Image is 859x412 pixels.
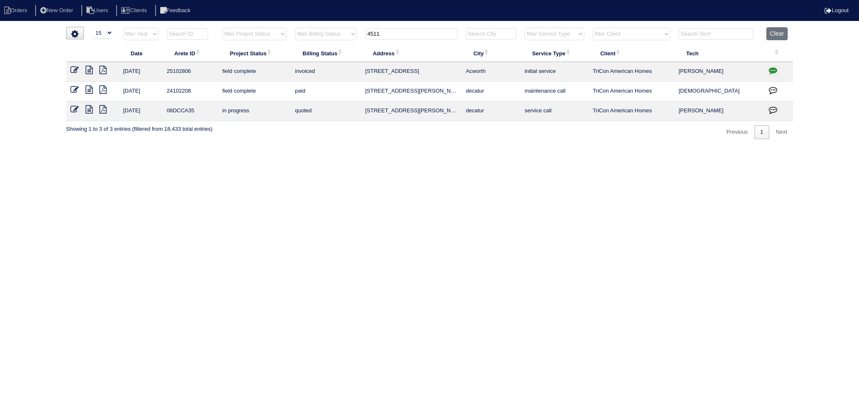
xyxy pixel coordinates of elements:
[119,44,163,62] th: Date
[588,62,674,82] td: TriCon American Homes
[462,44,521,62] th: City: activate to sort column ascending
[291,44,361,62] th: Billing Status: activate to sort column ascending
[119,101,163,121] td: [DATE]
[766,27,788,40] button: Clear
[361,101,462,121] td: [STREET_ADDRESS][PERSON_NAME]
[291,62,361,82] td: invoiced
[462,82,521,101] td: decatur
[521,101,588,121] td: service call
[674,62,762,82] td: [PERSON_NAME]
[35,5,80,16] li: New Order
[462,62,521,82] td: Acworth
[674,101,762,121] td: [PERSON_NAME]
[521,62,588,82] td: initial service
[291,101,361,121] td: quoted
[119,62,163,82] td: [DATE]
[167,28,208,40] input: Search ID
[762,44,793,62] th: : activate to sort column ascending
[163,101,218,121] td: 06DCCA35
[521,44,588,62] th: Service Type: activate to sort column ascending
[163,82,218,101] td: 24102208
[588,101,674,121] td: TriCon American Homes
[218,101,291,121] td: in progress
[721,125,754,139] a: Previous
[770,125,793,139] a: Next
[679,28,753,40] input: Search Tech
[291,82,361,101] td: paid
[755,125,769,139] a: 1
[674,44,762,62] th: Tech
[466,28,516,40] input: Search City
[361,44,462,62] th: Address: activate to sort column ascending
[361,82,462,101] td: [STREET_ADDRESS][PERSON_NAME]
[825,7,849,13] a: Logout
[588,44,674,62] th: Client: activate to sort column ascending
[81,5,115,16] li: Users
[66,121,213,133] div: Showing 1 to 3 of 3 entries (filtered from 18,433 total entries)
[462,101,521,121] td: decatur
[521,82,588,101] td: maintenance call
[588,82,674,101] td: TriCon American Homes
[361,62,462,82] td: [STREET_ADDRESS]
[35,7,80,13] a: New Order
[163,44,218,62] th: Arete ID: activate to sort column ascending
[365,28,458,40] input: Search Address
[218,82,291,101] td: field complete
[218,62,291,82] td: field complete
[119,82,163,101] td: [DATE]
[116,7,154,13] a: Clients
[116,5,154,16] li: Clients
[163,62,218,82] td: 25102806
[155,5,197,16] li: Feedback
[674,82,762,101] td: [DEMOGRAPHIC_DATA]
[81,7,115,13] a: Users
[218,44,291,62] th: Project Status: activate to sort column ascending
